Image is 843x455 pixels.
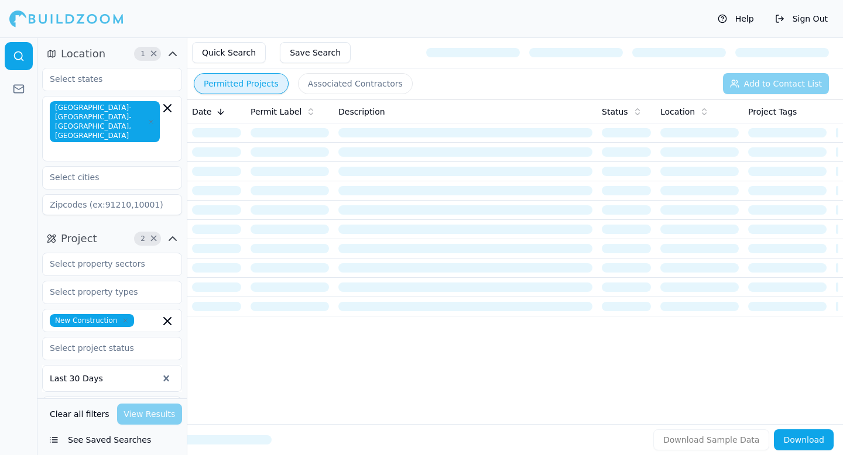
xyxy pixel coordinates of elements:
[194,73,289,94] button: Permitted Projects
[43,68,167,89] input: Select states
[137,48,149,60] span: 1
[43,337,167,359] input: Select project status
[149,236,158,242] span: Clear Project filters
[43,397,167,418] input: Select project value
[61,46,105,62] span: Location
[43,253,167,274] input: Select property sectors
[50,314,134,327] span: New Construction
[774,429,834,450] button: Download
[42,429,182,450] button: See Saved Searches
[47,404,112,425] button: Clear all filters
[61,230,97,247] span: Project
[137,233,149,244] span: 2
[149,51,158,57] span: Clear Location filters
[602,106,628,118] span: Status
[43,167,167,188] input: Select cities
[769,9,834,28] button: Sign Out
[660,106,695,118] span: Location
[50,101,160,142] span: [GEOGRAPHIC_DATA]-[GEOGRAPHIC_DATA]-[GEOGRAPHIC_DATA], [GEOGRAPHIC_DATA]
[280,42,351,63] button: Save Search
[712,9,760,28] button: Help
[192,106,211,118] span: Date
[43,281,167,302] input: Select property types
[338,106,385,118] span: Description
[251,106,301,118] span: Permit Label
[192,42,266,63] button: Quick Search
[42,194,182,215] input: Zipcodes (ex:91210,10001)
[298,73,413,94] button: Associated Contractors
[42,229,182,248] button: Project2Clear Project filters
[42,44,182,63] button: Location1Clear Location filters
[748,106,797,118] span: Project Tags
